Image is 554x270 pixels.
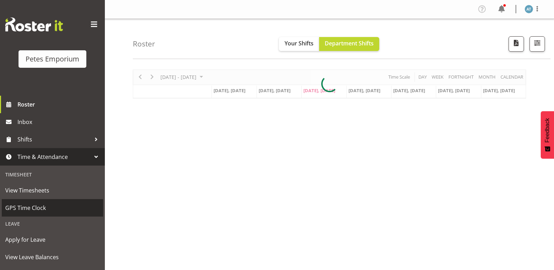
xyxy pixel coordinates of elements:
[2,231,103,248] a: Apply for Leave
[5,185,100,196] span: View Timesheets
[26,54,79,64] div: Petes Emporium
[5,203,100,213] span: GPS Time Clock
[541,111,554,159] button: Feedback - Show survey
[2,167,103,182] div: Timesheet
[285,39,314,47] span: Your Shifts
[17,134,91,145] span: Shifts
[525,5,533,13] img: alex-micheal-taniwha5364.jpg
[5,252,100,262] span: View Leave Balances
[319,37,379,51] button: Department Shifts
[325,39,374,47] span: Department Shifts
[2,182,103,199] a: View Timesheets
[2,217,103,231] div: Leave
[17,99,101,110] span: Roster
[17,152,91,162] span: Time & Attendance
[5,234,100,245] span: Apply for Leave
[279,37,319,51] button: Your Shifts
[2,248,103,266] a: View Leave Balances
[17,117,101,127] span: Inbox
[2,199,103,217] a: GPS Time Clock
[5,17,63,31] img: Rosterit website logo
[544,118,551,143] span: Feedback
[133,40,155,48] h4: Roster
[530,36,545,52] button: Filter Shifts
[509,36,524,52] button: Download a PDF of the roster according to the set date range.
